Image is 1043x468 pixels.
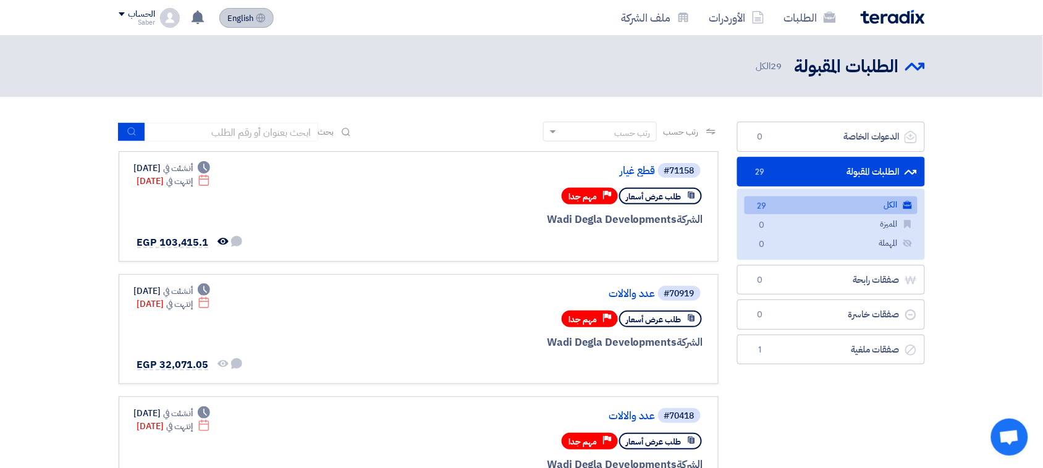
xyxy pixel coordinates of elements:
div: #70919 [664,290,695,298]
span: 0 [753,309,767,321]
a: صفقات رابحة0 [737,265,925,295]
a: الأوردرات [699,3,774,32]
input: ابحث بعنوان أو رقم الطلب [145,123,318,141]
span: إنتهت في [166,175,193,188]
img: Teradix logo [861,10,925,24]
span: رتب حسب [663,125,698,138]
div: [DATE] [134,285,211,298]
a: الطلبات [774,3,846,32]
a: صفقات خاسرة0 [737,299,925,330]
span: EGP 32,071.05 [137,357,209,372]
span: English [227,14,253,23]
a: قطع غيار [408,165,656,177]
span: إنتهت في [166,298,193,311]
span: طلب عرض أسعار [627,191,682,203]
div: Wadi Degla Developments [406,335,703,351]
span: 0 [753,131,767,143]
span: أنشئت في [163,162,193,175]
span: إنتهت في [166,420,193,433]
span: 1 [753,344,767,356]
div: [DATE] [137,298,211,311]
div: [DATE] [134,407,211,420]
a: المهملة [745,235,918,253]
a: عدد والالات [408,288,656,299]
div: Wadi Degla Developments [406,212,703,228]
span: الكل [756,59,784,73]
a: ملف الشركة [612,3,699,32]
div: [DATE] [137,420,211,433]
img: profile_test.png [160,8,180,28]
span: 0 [754,238,769,251]
span: 29 [771,59,782,73]
div: #71158 [664,167,695,175]
div: الحساب [129,9,155,20]
span: طلب عرض أسعار [627,436,682,448]
span: 29 [754,200,769,213]
a: صفقات ملغية1 [737,335,925,365]
a: الدعوات الخاصة0 [737,122,925,152]
h2: الطلبات المقبولة [795,55,899,79]
a: الكل [745,196,918,214]
span: مهم جدا [569,314,598,325]
a: الطلبات المقبولة29 [737,157,925,187]
a: عدد والالات [408,411,656,422]
div: رتب حسب [614,127,650,140]
span: الشركة [677,212,703,227]
span: أنشئت في [163,285,193,298]
button: English [219,8,274,28]
div: Saber [119,19,155,26]
span: بحث [318,125,334,138]
span: مهم جدا [569,436,598,448]
span: EGP 103,415.1 [137,235,209,250]
span: مهم جدا [569,191,598,203]
span: 0 [754,219,769,232]
span: الشركة [677,335,703,350]
div: #70418 [664,412,695,420]
div: [DATE] [134,162,211,175]
div: [DATE] [137,175,211,188]
div: Open chat [991,419,1028,456]
span: طلب عرض أسعار [627,314,682,325]
a: المميزة [745,215,918,233]
span: 0 [753,274,767,286]
span: أنشئت في [163,407,193,420]
span: 29 [753,166,767,178]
